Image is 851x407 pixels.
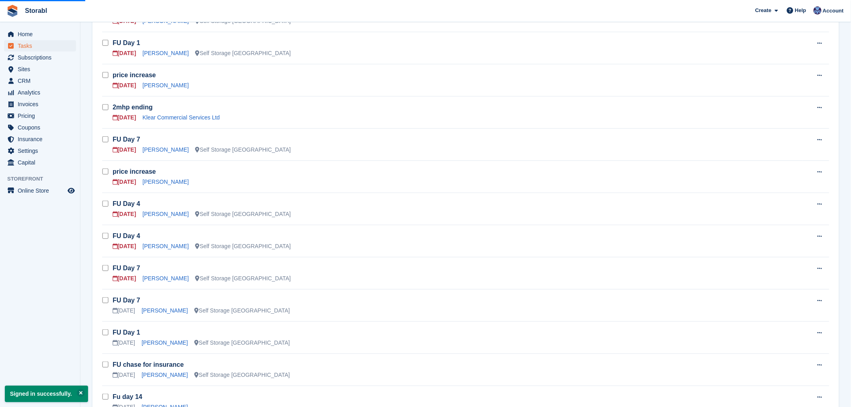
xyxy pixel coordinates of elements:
[113,339,135,347] div: [DATE]
[4,87,76,98] a: menu
[142,18,189,24] a: [PERSON_NAME]
[113,49,136,58] div: [DATE]
[142,50,189,56] a: [PERSON_NAME]
[4,40,76,51] a: menu
[142,339,188,346] a: [PERSON_NAME]
[795,6,806,14] span: Help
[5,386,88,402] p: Signed in successfully.
[4,157,76,168] a: menu
[18,110,66,121] span: Pricing
[195,210,291,218] div: Self Storage [GEOGRAPHIC_DATA]
[6,5,18,17] img: stora-icon-8386f47178a22dfd0bd8f6a31ec36ba5ce8667c1dd55bd0f319d3a0aa187defe.svg
[194,339,290,347] div: Self Storage [GEOGRAPHIC_DATA]
[142,82,189,88] a: [PERSON_NAME]
[18,157,66,168] span: Capital
[113,39,140,46] a: FU Day 1
[113,113,136,122] div: [DATE]
[195,242,291,251] div: Self Storage [GEOGRAPHIC_DATA]
[18,185,66,196] span: Online Store
[142,243,189,249] a: [PERSON_NAME]
[814,6,822,14] img: Tegan Ewart
[194,306,290,315] div: Self Storage [GEOGRAPHIC_DATA]
[66,186,76,195] a: Preview store
[18,40,66,51] span: Tasks
[18,134,66,145] span: Insurance
[7,175,80,183] span: Storefront
[142,114,220,121] a: Klear Commercial Services Ltd
[18,64,66,75] span: Sites
[18,75,66,86] span: CRM
[113,136,140,143] a: FU Day 7
[113,200,140,207] a: FU Day 4
[4,134,76,145] a: menu
[142,372,188,378] a: [PERSON_NAME]
[113,306,135,315] div: [DATE]
[4,122,76,133] a: menu
[113,242,136,251] div: [DATE]
[18,145,66,156] span: Settings
[195,49,291,58] div: Self Storage [GEOGRAPHIC_DATA]
[113,168,156,175] a: price increase
[113,329,140,336] a: FU Day 1
[113,371,135,379] div: [DATE]
[4,64,76,75] a: menu
[4,29,76,40] a: menu
[142,275,189,282] a: [PERSON_NAME]
[113,361,184,368] a: FU chase for insurance
[113,178,136,186] div: [DATE]
[113,210,136,218] div: [DATE]
[18,122,66,133] span: Coupons
[113,393,142,400] a: Fu day 14
[4,110,76,121] a: menu
[142,179,189,185] a: [PERSON_NAME]
[113,81,136,90] div: [DATE]
[142,211,189,217] a: [PERSON_NAME]
[755,6,771,14] span: Create
[4,185,76,196] a: menu
[113,146,136,154] div: [DATE]
[18,99,66,110] span: Invoices
[18,87,66,98] span: Analytics
[18,52,66,63] span: Subscriptions
[18,29,66,40] span: Home
[113,104,153,111] a: 2mhp ending
[4,75,76,86] a: menu
[113,274,136,283] div: [DATE]
[113,265,140,271] a: FU Day 7
[4,52,76,63] a: menu
[22,4,50,17] a: Storabl
[4,99,76,110] a: menu
[113,297,140,304] a: FU Day 7
[4,145,76,156] a: menu
[113,72,156,78] a: price increase
[142,307,188,314] a: [PERSON_NAME]
[195,274,291,283] div: Self Storage [GEOGRAPHIC_DATA]
[823,7,844,15] span: Account
[194,371,290,379] div: Self Storage [GEOGRAPHIC_DATA]
[195,146,291,154] div: Self Storage [GEOGRAPHIC_DATA]
[113,232,140,239] a: FU Day 4
[142,146,189,153] a: [PERSON_NAME]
